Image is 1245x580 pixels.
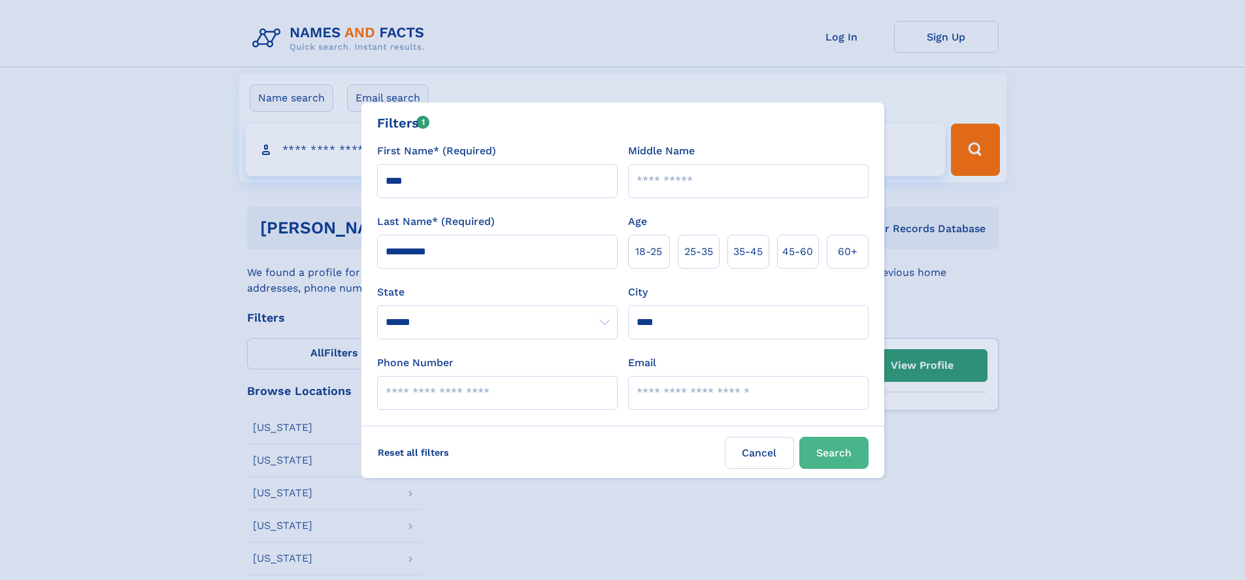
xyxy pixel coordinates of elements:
label: Age [628,214,647,230]
label: City [628,284,648,300]
span: 45‑60 [782,244,813,260]
span: 18‑25 [635,244,662,260]
label: Phone Number [377,355,454,371]
span: 35‑45 [733,244,763,260]
label: Cancel [725,437,794,469]
div: Filters [377,113,430,133]
span: 25‑35 [684,244,713,260]
label: First Name* (Required) [377,143,496,159]
label: Email [628,355,656,371]
label: Reset all filters [369,437,457,468]
button: Search [799,437,869,469]
label: State [377,284,618,300]
label: Last Name* (Required) [377,214,495,230]
label: Middle Name [628,143,695,159]
span: 60+ [838,244,857,260]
